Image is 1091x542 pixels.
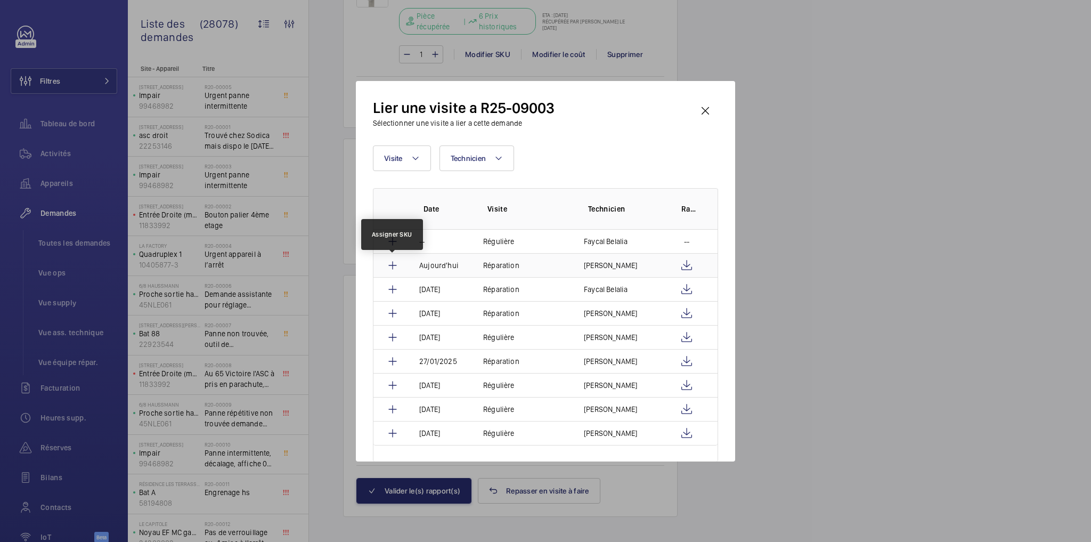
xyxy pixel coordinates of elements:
[439,145,515,171] button: Technicien
[419,308,440,319] p: [DATE]
[419,356,457,367] p: 27/01/2025
[373,145,431,171] button: Visite
[372,230,412,239] div: Assigner SKU
[681,204,696,214] p: Rapport
[419,284,440,295] p: [DATE]
[584,260,637,271] p: [PERSON_NAME]
[373,118,555,128] h3: Sélectionner une visite a lier a cette demande
[483,356,519,367] p: Réparation
[419,404,440,415] p: [DATE]
[451,154,486,163] span: Technicien
[584,332,637,343] p: [PERSON_NAME]
[419,380,440,391] p: [DATE]
[584,428,637,439] p: [PERSON_NAME]
[483,236,515,247] p: Régulière
[588,204,664,214] p: Technicien
[483,308,519,319] p: Réparation
[419,428,440,439] p: [DATE]
[483,404,515,415] p: Régulière
[483,260,519,271] p: Réparation
[584,284,628,295] p: Faycal Belalia
[384,154,403,163] span: Visite
[584,380,637,391] p: [PERSON_NAME]
[483,428,515,439] p: Régulière
[487,204,571,214] p: Visite
[419,332,440,343] p: [DATE]
[483,284,519,295] p: Réparation
[419,260,459,271] p: Aujourd'hui
[483,380,515,391] p: Régulière
[373,98,555,118] h2: Lier une visite a R25-09003
[483,332,515,343] p: Régulière
[684,236,689,247] p: --
[584,404,637,415] p: [PERSON_NAME]
[584,356,637,367] p: [PERSON_NAME]
[584,308,637,319] p: [PERSON_NAME]
[424,204,470,214] p: Date
[584,236,628,247] p: Faycal Belalia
